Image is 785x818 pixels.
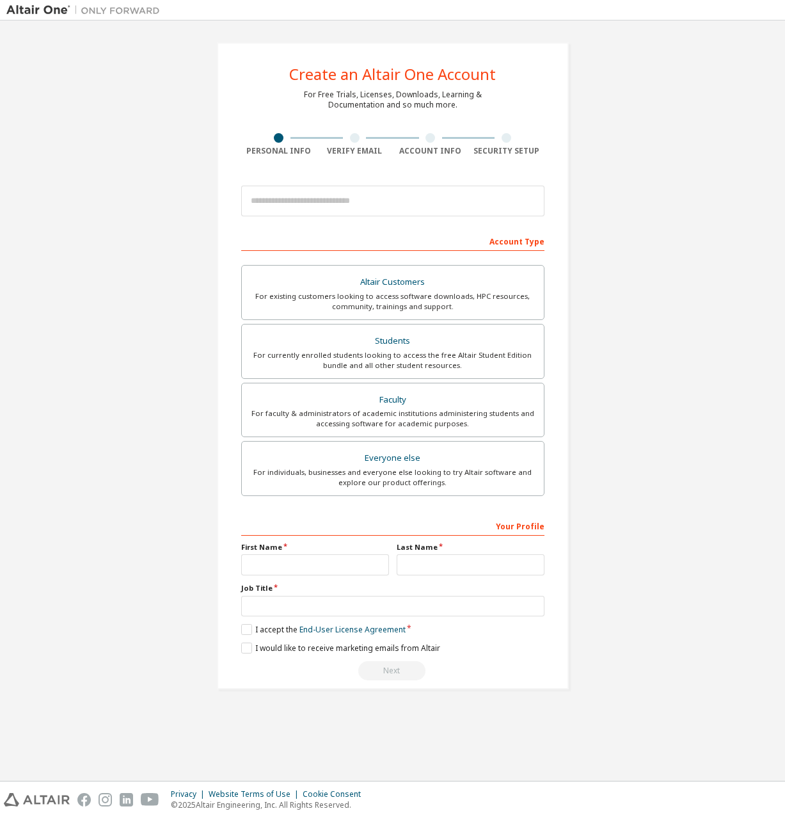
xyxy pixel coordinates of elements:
div: Security Setup [468,146,544,156]
div: Faculty [250,391,536,409]
img: linkedin.svg [120,793,133,806]
div: Altair Customers [250,273,536,291]
img: instagram.svg [99,793,112,806]
div: Website Terms of Use [209,789,303,799]
div: For faculty & administrators of academic institutions administering students and accessing softwa... [250,408,536,429]
div: Create an Altair One Account [289,67,496,82]
img: altair_logo.svg [4,793,70,806]
label: First Name [241,542,389,552]
div: Cookie Consent [303,789,369,799]
label: I accept the [241,624,406,635]
div: Account Info [393,146,469,156]
div: For existing customers looking to access software downloads, HPC resources, community, trainings ... [250,291,536,312]
div: Privacy [171,789,209,799]
div: For individuals, businesses and everyone else looking to try Altair software and explore our prod... [250,467,536,488]
p: © 2025 Altair Engineering, Inc. All Rights Reserved. [171,799,369,810]
label: I would like to receive marketing emails from Altair [241,643,440,654]
div: Account Type [241,230,544,251]
img: Altair One [6,4,166,17]
div: Everyone else [250,449,536,467]
div: Your Profile [241,515,544,536]
div: Verify Email [317,146,393,156]
div: Read and acccept EULA to continue [241,661,544,680]
label: Job Title [241,583,544,593]
a: End-User License Agreement [299,624,406,635]
img: youtube.svg [141,793,159,806]
div: Personal Info [241,146,317,156]
label: Last Name [397,542,544,552]
div: Students [250,332,536,350]
div: For currently enrolled students looking to access the free Altair Student Edition bundle and all ... [250,350,536,371]
div: For Free Trials, Licenses, Downloads, Learning & Documentation and so much more. [304,90,482,110]
img: facebook.svg [77,793,91,806]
